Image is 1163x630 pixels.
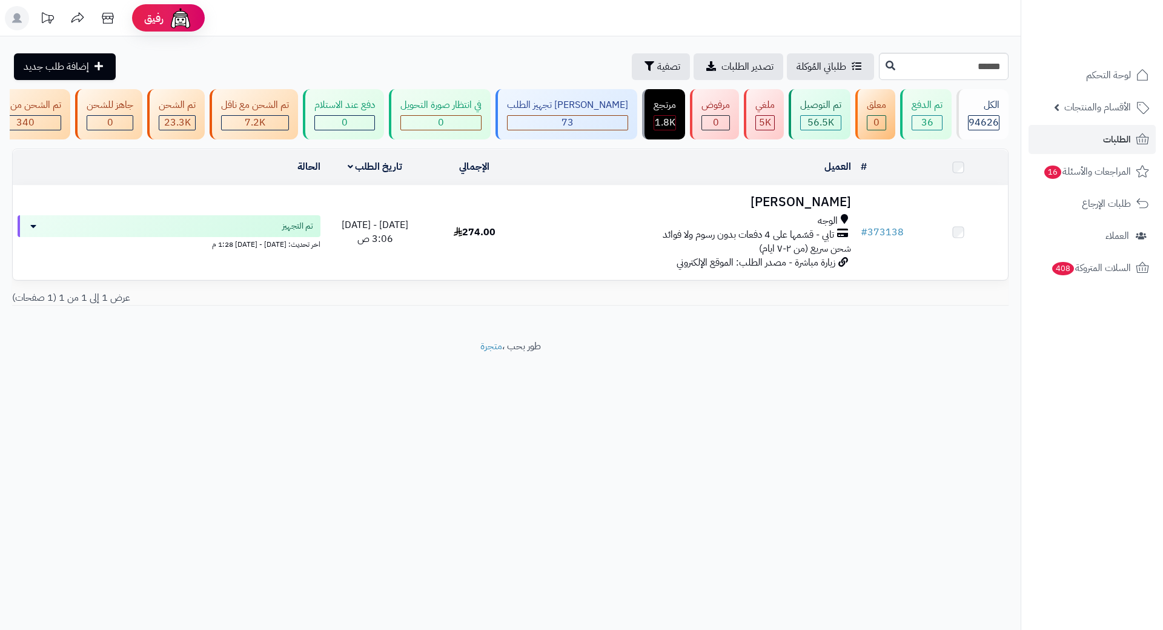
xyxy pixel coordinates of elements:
div: 1809 [654,116,675,130]
div: اخر تحديث: [DATE] - [DATE] 1:28 م [18,237,320,250]
a: متجرة [480,339,502,354]
button: تصفية [632,53,690,80]
span: الطلبات [1103,131,1131,148]
span: رفيق [144,11,164,25]
span: 36 [921,115,933,130]
a: في انتظار صورة التحويل 0 [386,89,493,139]
a: مرتجع 1.8K [640,89,688,139]
a: المراجعات والأسئلة16 [1029,157,1156,186]
a: مرفوض 0 [688,89,741,139]
div: [PERSON_NAME] تجهيز الطلب [507,98,628,112]
img: ai-face.png [168,6,193,30]
a: تحديثات المنصة [32,6,62,33]
a: تم التوصيل 56.5K [786,89,853,139]
span: طلبات الإرجاع [1082,195,1131,212]
a: طلباتي المُوكلة [787,53,874,80]
a: تصدير الطلبات [694,53,783,80]
div: عرض 1 إلى 1 من 1 (1 صفحات) [3,291,511,305]
div: 0 [867,116,886,130]
span: [DATE] - [DATE] 3:06 ص [342,218,408,246]
div: مرفوض [701,98,730,112]
div: 0 [315,116,374,130]
span: 0 [107,115,113,130]
div: 0 [401,116,481,130]
span: 0 [873,115,880,130]
a: الحالة [297,159,320,174]
div: تم الدفع [912,98,943,112]
a: السلات المتروكة408 [1029,253,1156,283]
a: #373138 [861,225,904,240]
span: تصفية [657,59,680,74]
span: المراجعات والأسئلة [1043,163,1131,180]
span: السلات المتروكة [1051,260,1131,276]
a: تم الشحن مع ناقل 7.2K [207,89,300,139]
span: طلباتي المُوكلة [797,59,846,74]
div: الكل [968,98,999,112]
a: ملغي 5K [741,89,786,139]
span: شحن سريع (من ٢-٧ ايام) [759,241,851,256]
div: معلق [867,98,886,112]
span: 1.8K [655,115,675,130]
a: العميل [824,159,851,174]
a: إضافة طلب جديد [14,53,116,80]
a: دفع عند الاستلام 0 [300,89,386,139]
a: العملاء [1029,221,1156,250]
span: 23.3K [164,115,191,130]
div: 0 [87,116,133,130]
a: طلبات الإرجاع [1029,189,1156,218]
span: 94626 [969,115,999,130]
div: تم الشحن مع ناقل [221,98,289,112]
span: 7.2K [245,115,265,130]
span: تابي - قسّمها على 4 دفعات بدون رسوم ولا فوائد [663,228,834,242]
a: لوحة التحكم [1029,61,1156,90]
span: 5K [759,115,771,130]
div: 73 [508,116,628,130]
h3: [PERSON_NAME] [529,195,851,209]
span: إضافة طلب جديد [24,59,89,74]
div: 56543 [801,116,841,130]
a: تم الشحن 23.3K [145,89,207,139]
a: # [861,159,867,174]
span: تم التجهيز [282,220,313,232]
span: تصدير الطلبات [721,59,774,74]
span: 0 [713,115,719,130]
span: زيارة مباشرة - مصدر الطلب: الموقع الإلكتروني [677,255,835,270]
span: 0 [438,115,444,130]
span: 340 [16,115,35,130]
span: لوحة التحكم [1086,67,1131,84]
span: الأقسام والمنتجات [1064,99,1131,116]
a: الإجمالي [459,159,489,174]
span: 56.5K [807,115,834,130]
div: 4969 [756,116,774,130]
div: جاهز للشحن [87,98,133,112]
span: 0 [342,115,348,130]
div: 23251 [159,116,195,130]
span: 408 [1052,262,1075,275]
div: دفع عند الاستلام [314,98,375,112]
div: 0 [702,116,729,130]
div: تم التوصيل [800,98,841,112]
img: logo-2.png [1081,30,1151,55]
a: تاريخ الطلب [348,159,403,174]
span: الوجه [818,214,838,228]
span: 73 [562,115,574,130]
div: ملغي [755,98,775,112]
a: معلق 0 [853,89,898,139]
span: # [861,225,867,240]
a: جاهز للشحن 0 [73,89,145,139]
a: [PERSON_NAME] تجهيز الطلب 73 [493,89,640,139]
span: العملاء [1105,227,1129,244]
div: 36 [912,116,942,130]
div: في انتظار صورة التحويل [400,98,482,112]
div: 7223 [222,116,288,130]
a: الكل94626 [954,89,1011,139]
a: تم الدفع 36 [898,89,954,139]
span: 274.00 [454,225,495,240]
div: مرتجع [654,98,676,112]
span: 16 [1044,166,1061,179]
a: الطلبات [1029,125,1156,154]
div: تم الشحن [159,98,196,112]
